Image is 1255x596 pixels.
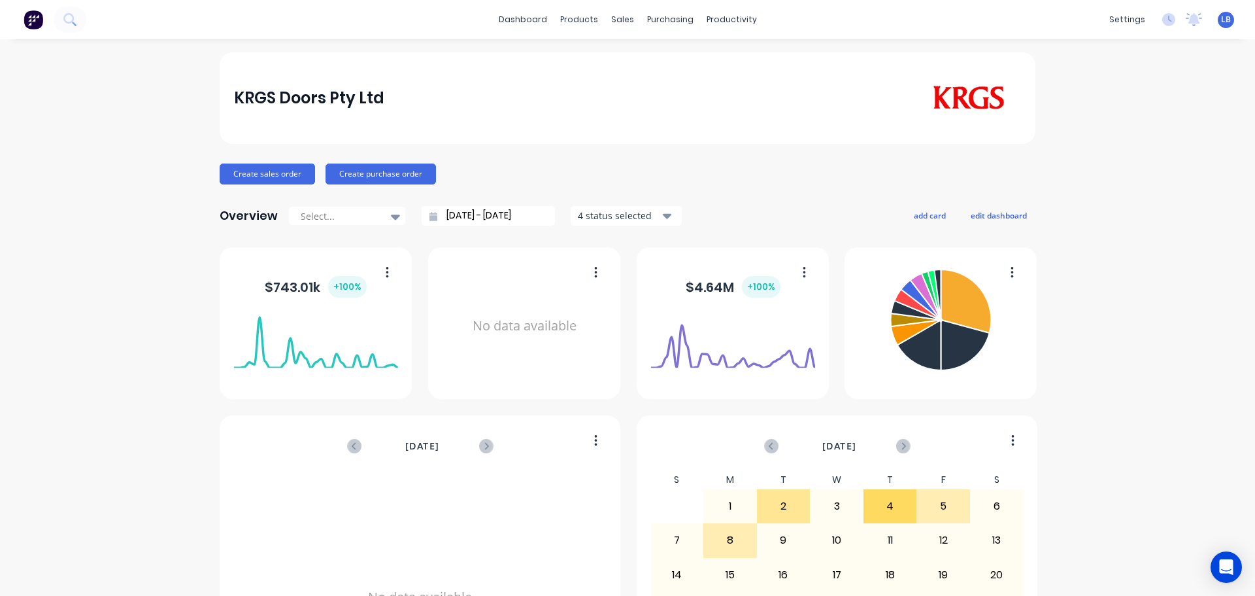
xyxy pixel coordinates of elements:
[492,10,554,29] a: dashboard
[24,10,43,29] img: Factory
[704,524,756,557] div: 8
[864,559,916,591] div: 18
[554,10,605,29] div: products
[650,470,704,489] div: S
[651,559,703,591] div: 14
[328,276,367,298] div: + 100 %
[811,524,863,557] div: 10
[758,524,810,557] div: 9
[970,470,1024,489] div: S
[1221,14,1231,26] span: LB
[863,470,917,489] div: T
[234,85,384,111] div: KRGS Doors Pty Ltd
[1103,10,1152,29] div: settings
[811,559,863,591] div: 17
[971,490,1023,523] div: 6
[758,559,810,591] div: 16
[971,524,1023,557] div: 13
[443,264,607,388] div: No data available
[326,164,436,184] button: Create purchase order
[704,490,756,523] div: 1
[822,439,856,453] span: [DATE]
[864,524,916,557] div: 11
[917,524,969,557] div: 12
[742,276,780,298] div: + 100 %
[265,276,367,298] div: $ 743.01k
[864,490,916,523] div: 4
[405,439,439,453] span: [DATE]
[962,207,1035,224] button: edit dashboard
[810,470,863,489] div: W
[220,203,278,229] div: Overview
[703,470,757,489] div: M
[571,206,682,226] button: 4 status selected
[605,10,641,29] div: sales
[811,490,863,523] div: 3
[916,470,970,489] div: F
[704,559,756,591] div: 15
[1211,552,1242,583] div: Open Intercom Messenger
[758,490,810,523] div: 2
[971,559,1023,591] div: 20
[641,10,700,29] div: purchasing
[700,10,763,29] div: productivity
[905,207,954,224] button: add card
[220,164,315,184] button: Create sales order
[651,524,703,557] div: 7
[686,276,780,298] div: $ 4.64M
[917,490,969,523] div: 5
[578,209,660,222] div: 4 status selected
[757,470,811,489] div: T
[917,559,969,591] div: 19
[929,86,1007,111] img: KRGS Doors Pty Ltd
